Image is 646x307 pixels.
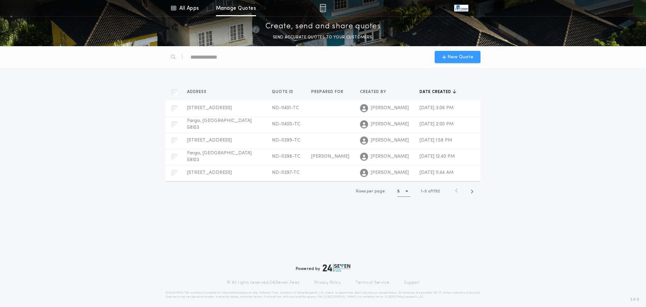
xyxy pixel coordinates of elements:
[397,186,410,197] button: 5
[420,89,456,95] button: Date created
[272,122,300,127] span: ND-11400-TC
[371,121,409,128] span: [PERSON_NAME]
[371,105,409,112] span: [PERSON_NAME]
[420,138,452,143] span: [DATE] 1:58 PM
[187,170,232,175] span: [STREET_ADDRESS]
[273,34,373,41] p: SEND ACCURATE QUOTES TO YOUR CUSTOMERS.
[420,170,454,175] span: [DATE] 11:44 AM
[356,189,386,193] span: Rows per page:
[187,118,252,130] span: Fargo, [GEOGRAPHIC_DATA] 58103
[371,137,409,144] span: [PERSON_NAME]
[630,297,639,303] span: 3.8.0
[323,264,350,272] img: logo
[187,105,232,111] span: [STREET_ADDRESS]
[360,89,391,95] button: Created by
[272,89,295,95] span: Quote ID
[421,189,422,193] span: 1
[187,89,208,95] span: Address
[324,296,357,298] a: [URL][DOMAIN_NAME]
[397,188,400,195] h1: 5
[404,280,419,285] a: Support
[356,280,389,285] a: Terms of Service
[272,105,299,111] span: ND-11401-TC
[360,89,388,95] span: Created by
[227,280,299,285] p: © All rights reserved. 24|Seven Fees
[435,51,480,63] button: New Quote
[311,89,345,95] span: Prepared for
[272,89,298,95] button: Quote ID
[272,138,300,143] span: ND-11399-TC
[265,21,381,32] p: Create, send and share quotes
[425,189,427,193] span: 5
[420,89,453,95] span: Date created
[420,105,454,111] span: [DATE] 3:06 PM
[272,154,300,159] span: ND-11398-TC
[187,138,232,143] span: [STREET_ADDRESS]
[272,170,300,175] span: ND-11397-TC
[420,154,455,159] span: [DATE] 12:40 PM
[371,170,409,176] span: [PERSON_NAME]
[420,122,454,127] span: [DATE] 2:00 PM
[320,4,326,12] img: img
[187,151,252,162] span: Fargo, [GEOGRAPHIC_DATA] 58103
[371,153,409,160] span: [PERSON_NAME]
[311,154,349,159] span: [PERSON_NAME]
[166,291,480,299] p: DISCLAIMER: This estimate is provided for informational purposes only. 24|Seven Fees, a product o...
[428,188,440,194] span: of 1792
[447,54,473,61] span: New Quote
[314,280,341,285] a: Privacy Policy
[454,5,468,11] img: vs-icon
[187,89,212,95] button: Address
[296,264,350,272] div: Powered by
